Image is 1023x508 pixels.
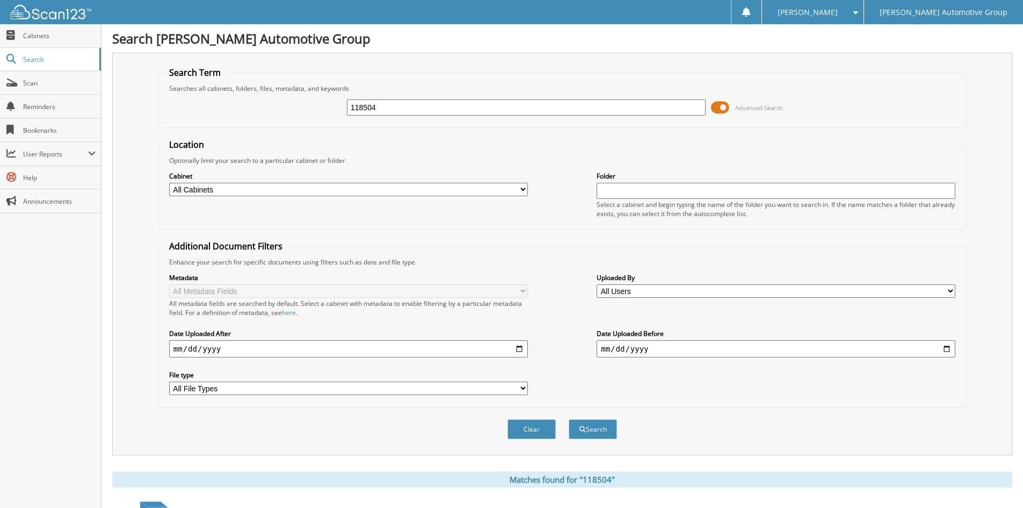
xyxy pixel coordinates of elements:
[169,299,528,317] div: All metadata fields are searched by default. Select a cabinet with metadata to enable filtering b...
[112,471,1012,488] div: Matches found for "118504"
[23,102,96,111] span: Reminders
[735,104,783,112] span: Advanced Search
[164,84,961,93] div: Searches all cabinets, folders, files, metadata, and keywords
[169,370,528,380] label: File type
[169,273,528,282] label: Metadata
[169,340,528,357] input: start
[164,67,226,78] legend: Search Term
[169,171,528,181] label: Cabinet
[164,257,961,267] div: Enhance your search for specific documents using filters such as date and file type.
[164,156,961,165] div: Optionally limit your search to a particular cabinet or folder
[597,200,955,218] div: Select a cabinet and begin typing the name of the folder you want to search in. If the name match...
[778,9,838,16] span: [PERSON_NAME]
[23,173,96,182] span: Help
[597,329,955,338] label: Date Uploaded Before
[597,171,955,181] label: Folder
[112,30,1012,47] h1: Search [PERSON_NAME] Automotive Group
[169,329,528,338] label: Date Uploaded After
[11,5,91,19] img: scan123-logo-white.svg
[164,139,209,151] legend: Location
[23,197,96,206] span: Announcements
[23,78,96,88] span: Scan
[597,340,955,357] input: end
[23,149,88,159] span: User Reports
[23,31,96,40] span: Cabinets
[569,419,617,439] button: Search
[507,419,556,439] button: Clear
[597,273,955,282] label: Uploaded By
[23,55,94,64] span: Search
[164,240,288,252] legend: Additional Document Filters
[282,308,296,317] a: here
[880,9,1007,16] span: [PERSON_NAME] Automotive Group
[23,126,96,135] span: Bookmarks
